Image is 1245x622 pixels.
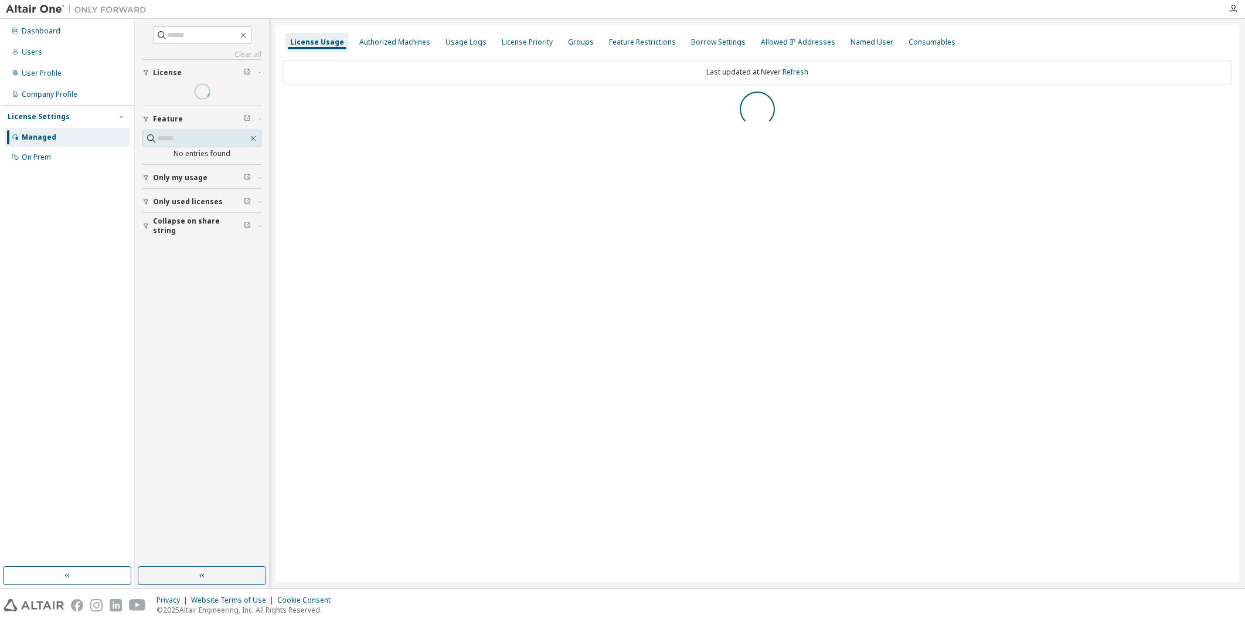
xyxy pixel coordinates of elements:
[244,173,251,182] span: Clear filter
[157,596,191,605] div: Privacy
[71,599,83,611] img: facebook.svg
[244,68,251,77] span: Clear filter
[191,596,277,605] div: Website Terms of Use
[22,26,60,36] div: Dashboard
[359,38,430,47] div: Authorized Machines
[502,38,553,47] div: License Priority
[142,50,261,59] a: Clear all
[244,114,251,124] span: Clear filter
[783,67,808,77] a: Refresh
[290,38,344,47] div: License Usage
[153,217,244,235] span: Collapse on share string
[142,165,261,191] button: Only my usage
[22,90,77,99] div: Company Profile
[8,112,70,121] div: License Settings
[142,149,261,158] div: No entries found
[153,173,207,182] span: Only my usage
[4,599,64,611] img: altair_logo.svg
[851,38,893,47] div: Named User
[244,197,251,207] span: Clear filter
[909,38,955,47] div: Consumables
[609,38,676,47] div: Feature Restrictions
[110,599,122,611] img: linkedin.svg
[153,114,183,124] span: Feature
[445,38,487,47] div: Usage Logs
[22,69,62,78] div: User Profile
[568,38,594,47] div: Groups
[691,38,746,47] div: Borrow Settings
[22,133,56,142] div: Managed
[90,599,103,611] img: instagram.svg
[6,4,152,15] img: Altair One
[244,221,251,231] span: Clear filter
[277,596,338,605] div: Cookie Consent
[22,153,51,162] div: On Prem
[283,60,1232,84] div: Last updated at: Never
[761,38,835,47] div: Allowed IP Addresses
[157,605,338,615] p: © 2025 Altair Engineering, Inc. All Rights Reserved.
[142,189,261,215] button: Only used licenses
[129,599,146,611] img: youtube.svg
[142,213,261,239] button: Collapse on share string
[153,68,182,77] span: License
[142,60,261,86] button: License
[153,197,223,207] span: Only used licenses
[22,48,42,57] div: Users
[142,106,261,132] button: Feature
